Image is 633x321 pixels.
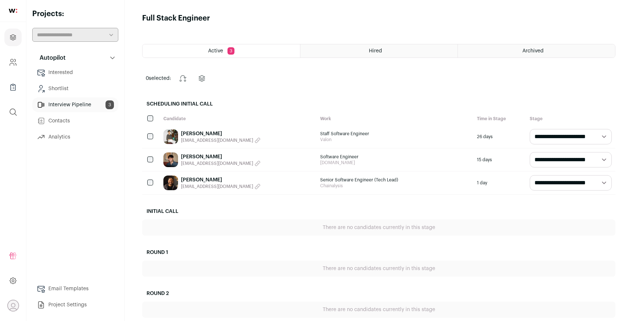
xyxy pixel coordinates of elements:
h2: Round 1 [142,244,615,261]
a: [PERSON_NAME] [181,130,260,137]
span: 3 [227,47,234,55]
span: Chainalysis [320,183,470,189]
img: 56a8a22ad8ef624ff95c9940a55d8e2fd9ceb4d133ce7e42d8a168312e45bfab [163,129,178,144]
div: There are no candidates currently in this stage [142,261,615,277]
span: Archived [522,48,544,53]
a: Archived [458,44,615,58]
span: selected: [146,75,171,82]
a: Projects [4,29,22,46]
div: Candidate [160,112,316,125]
div: Work [316,112,473,125]
span: Senior Software Engineer (Tech Lead) [320,177,470,183]
div: 1 day [473,171,526,194]
span: [EMAIL_ADDRESS][DOMAIN_NAME] [181,137,253,143]
span: [EMAIL_ADDRESS][DOMAIN_NAME] [181,160,253,166]
span: [EMAIL_ADDRESS][DOMAIN_NAME] [181,184,253,189]
div: There are no candidates currently in this stage [142,302,615,318]
a: Company and ATS Settings [4,53,22,71]
h1: Full Stack Engineer [142,13,210,23]
h2: Initial Call [142,203,615,219]
div: Stage [526,112,615,125]
h2: Scheduling Initial Call [142,96,615,112]
span: Staff Software Engineer [320,131,470,137]
span: Software Engineer [320,154,470,160]
a: Interested [32,65,118,80]
p: Autopilot [35,53,66,62]
h2: Round 2 [142,285,615,302]
button: [EMAIL_ADDRESS][DOMAIN_NAME] [181,160,260,166]
a: Company Lists [4,78,22,96]
button: Change stage [174,70,192,87]
button: [EMAIL_ADDRESS][DOMAIN_NAME] [181,184,260,189]
a: Project Settings [32,298,118,312]
h2: Projects: [32,9,118,19]
button: Autopilot [32,51,118,65]
span: [DOMAIN_NAME] [320,160,470,166]
div: 15 days [473,148,526,171]
div: Time in Stage [473,112,526,125]
a: [PERSON_NAME] [181,153,260,160]
div: There are no candidates currently in this stage [142,219,615,236]
span: Active [208,48,223,53]
a: Contacts [32,114,118,128]
span: 0 [146,76,149,81]
span: 3 [105,100,114,109]
img: 6e51e200a9253595802682ae1878de0ad08973317b4abe0f0c4816a3e08c4960.jpg [163,152,178,167]
a: Email Templates [32,281,118,296]
a: Shortlist [32,81,118,96]
a: [PERSON_NAME] [181,176,260,184]
span: Hired [369,48,382,53]
div: 26 days [473,125,526,148]
a: Hired [300,44,458,58]
a: Analytics [32,130,118,144]
button: [EMAIL_ADDRESS][DOMAIN_NAME] [181,137,260,143]
span: Valon [320,137,470,143]
img: wellfound-shorthand-0d5821cbd27db2630d0214b213865d53afaa358527fdda9d0ea32b1df1b89c2c.svg [9,9,17,13]
a: Interview Pipeline3 [32,97,118,112]
button: Open dropdown [7,300,19,311]
img: fce743bf68d457213adec0813e57345d566dafdbdb3f2266f2ed8942f1c9e2d5.jpg [163,176,178,190]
